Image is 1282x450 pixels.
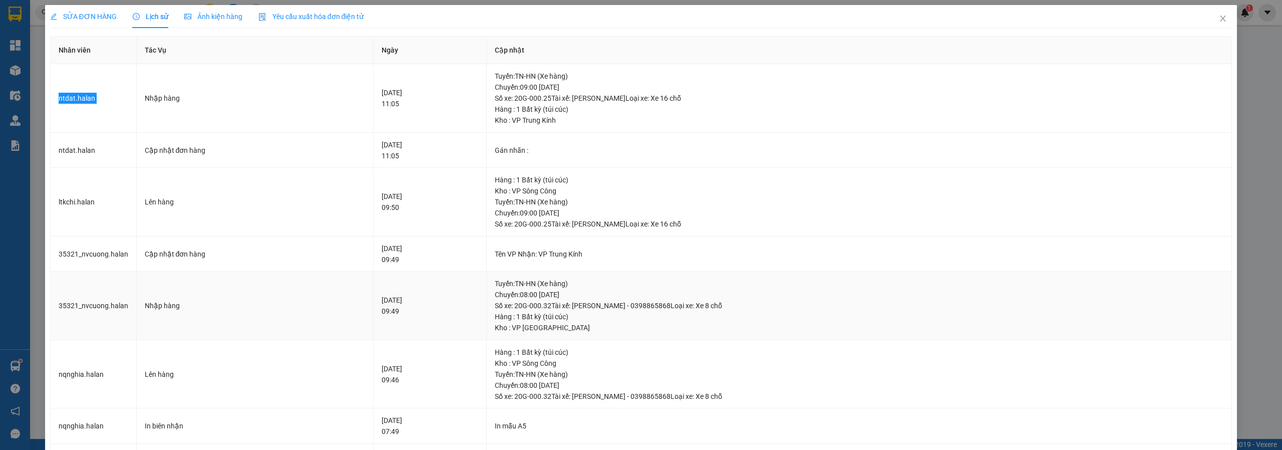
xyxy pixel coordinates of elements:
[495,185,1224,196] div: Kho : VP Sông Công
[495,196,1224,230] div: Tuyến : TN-HN (Xe hàng) Chuyến: 09:00 [DATE] Số xe: 20G-000.25 Tài xế: [PERSON_NAME] Loại xe: Xe ...
[1209,5,1237,33] button: Close
[495,104,1224,115] div: Hàng : 1 Bất kỳ (túi cúc)
[495,420,1224,431] div: In mẫu A5
[374,37,487,64] th: Ngày
[495,347,1224,358] div: Hàng : 1 Bất kỳ (túi cúc)
[495,249,1224,260] div: Tên VP Nhận: VP Trung Kính
[382,243,478,265] div: [DATE] 09:49
[50,13,57,20] span: edit
[382,191,478,213] div: [DATE] 09:50
[51,272,137,340] td: 35321_nvcuong.halan
[51,64,137,133] td: ntdat.halan
[495,278,1224,311] div: Tuyến : TN-HN (Xe hàng) Chuyến: 08:00 [DATE] Số xe: 20G-000.32 Tài xế: [PERSON_NAME] - 0398865868...
[1219,15,1227,23] span: close
[382,139,478,161] div: [DATE] 11:05
[382,87,478,109] div: [DATE] 11:05
[145,300,365,311] div: Nhập hàng
[145,196,365,207] div: Lên hàng
[133,13,168,21] span: Lịch sử
[145,145,365,156] div: Cập nhật đơn hàng
[51,237,137,272] td: 35321_nvcuong.halan
[382,363,478,385] div: [DATE] 09:46
[495,322,1224,333] div: Kho : VP [GEOGRAPHIC_DATA]
[495,358,1224,369] div: Kho : VP Sông Công
[495,369,1224,402] div: Tuyến : TN-HN (Xe hàng) Chuyến: 08:00 [DATE] Số xe: 20G-000.32 Tài xế: [PERSON_NAME] - 0398865868...
[145,420,365,431] div: In biên nhận
[382,295,478,317] div: [DATE] 09:49
[145,369,365,380] div: Lên hàng
[50,13,117,21] span: SỬA ĐƠN HÀNG
[133,13,140,20] span: clock-circle
[258,13,364,21] span: Yêu cầu xuất hóa đơn điện tử
[51,37,137,64] th: Nhân viên
[495,71,1224,104] div: Tuyến : TN-HN (Xe hàng) Chuyến: 09:00 [DATE] Số xe: 20G-000.25 Tài xế: [PERSON_NAME] Loại xe: Xe ...
[184,13,242,21] span: Ảnh kiện hàng
[184,13,191,20] span: picture
[51,168,137,237] td: ltkchi.halan
[51,408,137,444] td: nqnghia.halan
[495,115,1224,126] div: Kho : VP Trung Kính
[258,13,266,21] img: icon
[495,311,1224,322] div: Hàng : 1 Bất kỳ (túi cúc)
[495,145,1224,156] div: Gán nhãn :
[145,249,365,260] div: Cập nhật đơn hàng
[495,174,1224,185] div: Hàng : 1 Bất kỳ (túi cúc)
[51,340,137,409] td: nqnghia.halan
[382,415,478,437] div: [DATE] 07:49
[137,37,374,64] th: Tác Vụ
[145,93,365,104] div: Nhập hàng
[487,37,1232,64] th: Cập nhật
[51,133,137,168] td: ntdat.halan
